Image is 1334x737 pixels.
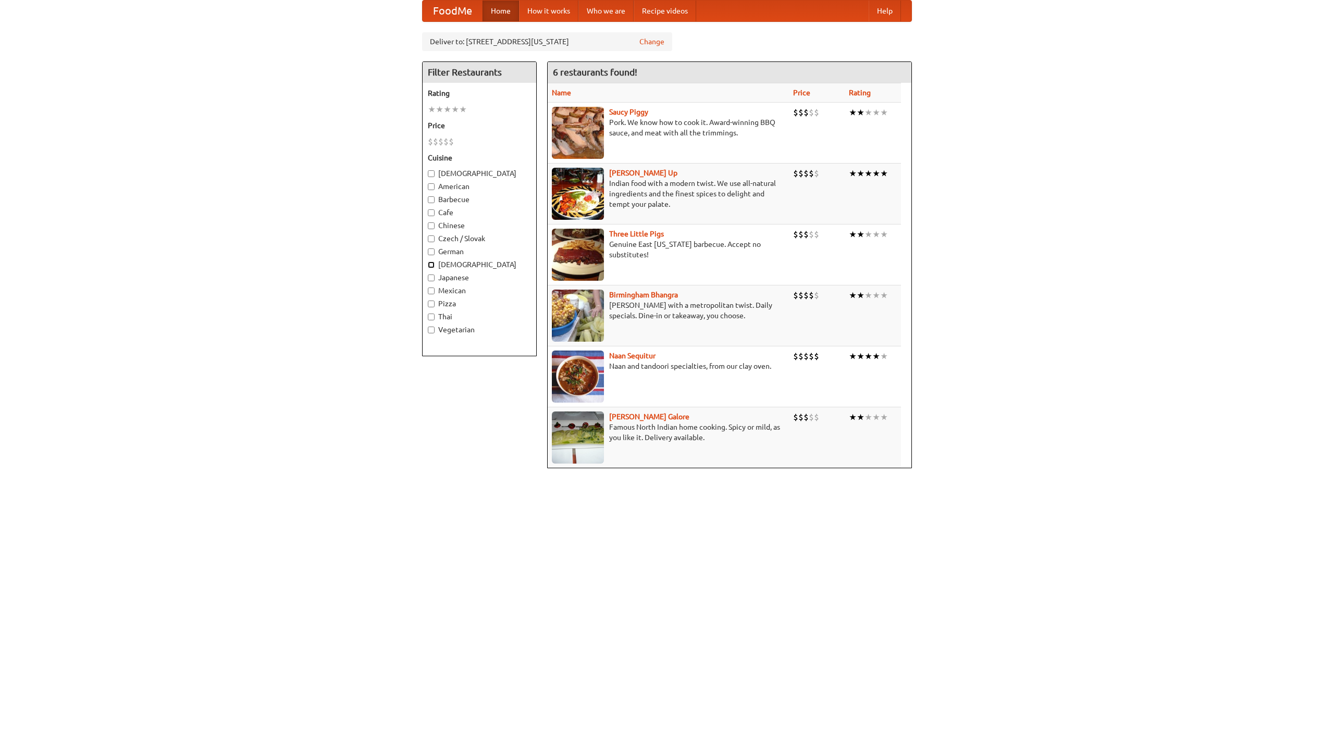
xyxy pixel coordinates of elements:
[433,136,438,147] li: $
[428,301,435,307] input: Pizza
[428,233,531,244] label: Czech / Slovak
[798,290,804,301] li: $
[849,229,857,240] li: ★
[428,261,435,268] input: [DEMOGRAPHIC_DATA]
[804,351,809,362] li: $
[428,311,531,322] label: Thai
[872,411,880,423] li: ★
[849,107,857,118] li: ★
[857,290,864,301] li: ★
[423,62,536,83] h4: Filter Restaurants
[428,183,435,190] input: American
[552,89,571,97] a: Name
[443,104,451,115] li: ★
[809,107,814,118] li: $
[436,104,443,115] li: ★
[849,168,857,179] li: ★
[552,168,604,220] img: curryup.jpg
[793,411,798,423] li: $
[793,168,798,179] li: $
[639,36,664,47] a: Change
[634,1,696,21] a: Recipe videos
[864,107,872,118] li: ★
[864,411,872,423] li: ★
[798,411,804,423] li: $
[552,229,604,281] img: littlepigs.jpg
[849,290,857,301] li: ★
[809,351,814,362] li: $
[459,104,467,115] li: ★
[864,229,872,240] li: ★
[609,413,689,421] a: [PERSON_NAME] Galore
[552,361,785,371] p: Naan and tandoori specialties, from our clay oven.
[552,117,785,138] p: Pork. We know how to cook it. Award-winning BBQ sauce, and meat with all the trimmings.
[553,67,637,77] ng-pluralize: 6 restaurants found!
[872,351,880,362] li: ★
[880,290,888,301] li: ★
[428,220,531,231] label: Chinese
[609,352,656,360] a: Naan Sequitur
[793,290,798,301] li: $
[428,259,531,270] label: [DEMOGRAPHIC_DATA]
[849,411,857,423] li: ★
[552,351,604,403] img: naansequitur.jpg
[552,300,785,321] p: [PERSON_NAME] with a metropolitan twist. Daily specials. Dine-in or takeaway, you choose.
[793,229,798,240] li: $
[849,351,857,362] li: ★
[814,290,819,301] li: $
[864,351,872,362] li: ★
[422,32,672,51] div: Deliver to: [STREET_ADDRESS][US_STATE]
[552,411,604,464] img: currygalore.jpg
[428,298,531,309] label: Pizza
[428,168,531,179] label: [DEMOGRAPHIC_DATA]
[872,168,880,179] li: ★
[804,290,809,301] li: $
[793,89,810,97] a: Price
[578,1,634,21] a: Who we are
[804,168,809,179] li: $
[428,324,531,335] label: Vegetarian
[428,136,433,147] li: $
[609,230,664,238] a: Three Little Pigs
[451,104,459,115] li: ★
[804,411,809,423] li: $
[809,411,814,423] li: $
[552,290,604,342] img: bhangra.jpg
[609,291,678,299] b: Birmingham Bhangra
[857,168,864,179] li: ★
[798,229,804,240] li: $
[880,107,888,118] li: ★
[428,248,435,255] input: German
[864,290,872,301] li: ★
[793,351,798,362] li: $
[428,88,531,98] h5: Rating
[814,411,819,423] li: $
[864,168,872,179] li: ★
[552,107,604,159] img: saucy.jpg
[428,120,531,131] h5: Price
[428,314,435,320] input: Thai
[428,274,435,281] input: Japanese
[857,229,864,240] li: ★
[857,351,864,362] li: ★
[869,1,901,21] a: Help
[552,422,785,443] p: Famous North Indian home cooking. Spicy or mild, as you like it. Delivery available.
[428,222,435,229] input: Chinese
[443,136,449,147] li: $
[428,209,435,216] input: Cafe
[428,104,436,115] li: ★
[428,288,435,294] input: Mexican
[872,229,880,240] li: ★
[880,411,888,423] li: ★
[809,229,814,240] li: $
[793,107,798,118] li: $
[609,169,677,177] a: [PERSON_NAME] Up
[428,153,531,163] h5: Cuisine
[428,272,531,283] label: Japanese
[428,170,435,177] input: [DEMOGRAPHIC_DATA]
[857,107,864,118] li: ★
[872,290,880,301] li: ★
